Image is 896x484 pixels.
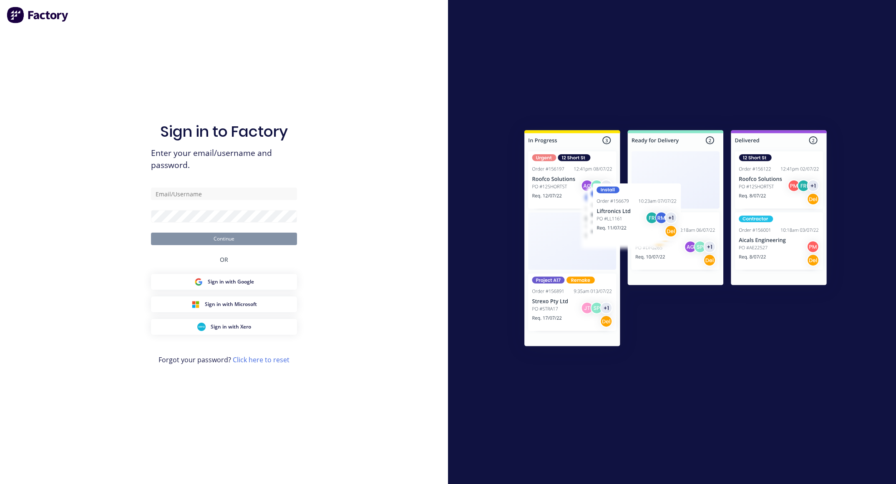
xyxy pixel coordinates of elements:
span: Sign in with Xero [211,323,251,331]
a: Click here to reset [233,355,289,364]
button: Google Sign inSign in with Google [151,274,297,290]
img: Google Sign in [194,278,203,286]
img: Sign in [506,113,845,366]
h1: Sign in to Factory [160,123,288,140]
img: Xero Sign in [197,323,206,331]
button: Microsoft Sign inSign in with Microsoft [151,296,297,312]
span: Sign in with Google [208,278,254,286]
span: Sign in with Microsoft [205,301,257,308]
input: Email/Username [151,188,297,200]
button: Continue [151,233,297,245]
span: Forgot your password? [159,355,289,365]
button: Xero Sign inSign in with Xero [151,319,297,335]
span: Enter your email/username and password. [151,147,297,171]
div: OR [220,245,228,274]
img: Factory [7,7,69,23]
img: Microsoft Sign in [191,300,200,308]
